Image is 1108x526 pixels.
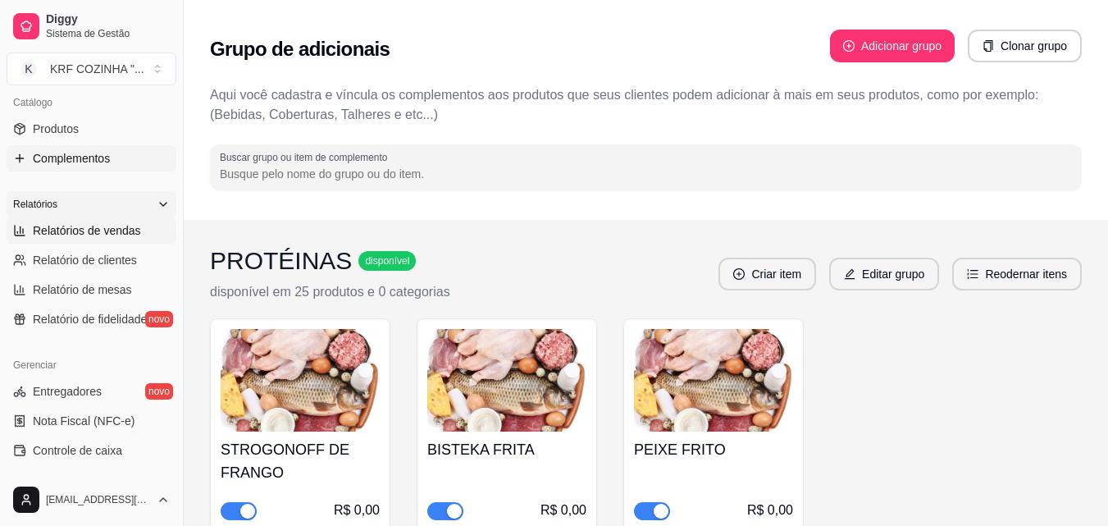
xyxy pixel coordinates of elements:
a: Entregadoresnovo [7,378,176,405]
span: Relatório de fidelidade [33,311,147,327]
span: Relatórios de vendas [33,222,141,239]
div: R$ 0,00 [540,501,586,520]
a: Produtos [7,116,176,142]
div: KRF COZINHA " ... [50,61,144,77]
img: product-image [221,329,380,432]
button: editEditar grupo [829,258,939,290]
button: [EMAIL_ADDRESS][DOMAIN_NAME] [7,480,176,519]
div: R$ 0,00 [334,501,380,520]
span: edit [844,268,855,280]
a: Nota Fiscal (NFC-e) [7,408,176,434]
span: Relatório de clientes [33,252,137,268]
a: Relatórios de vendas [7,217,176,244]
span: Entregadores [33,383,102,400]
span: Diggy [46,12,170,27]
span: Controle de caixa [33,442,122,459]
p: disponível em 25 produtos e 0 categorias [210,282,450,302]
button: ordered-listReodernar itens [952,258,1082,290]
span: Produtos [33,121,79,137]
span: Complementos [33,150,110,167]
button: plus-circleAdicionar grupo [830,30,955,62]
img: product-image [427,329,586,432]
div: Catálogo [7,89,176,116]
span: Controle de fiado [33,472,121,488]
img: product-image [634,329,793,432]
button: copyClonar grupo [968,30,1082,62]
h4: STROGONOFF DE FRANGO [221,438,380,484]
a: Relatório de mesas [7,277,176,303]
label: Buscar grupo ou item de complemento [220,150,393,164]
div: R$ 0,00 [747,501,793,520]
h3: PROTÉINAS [210,246,352,276]
span: Relatório de mesas [33,281,132,298]
a: Complementos [7,145,176,172]
span: Nota Fiscal (NFC-e) [33,413,135,429]
h4: BISTEKA FRITA [427,438,586,461]
span: ordered-list [967,268,978,280]
span: disponível [362,254,413,268]
a: Relatório de fidelidadenovo [7,306,176,332]
a: DiggySistema de Gestão [7,7,176,46]
button: Select a team [7,53,176,85]
span: [EMAIL_ADDRESS][DOMAIN_NAME] [46,493,150,506]
span: plus-circle [733,268,745,280]
input: Buscar grupo ou item de complemento [220,166,1072,182]
span: copy [983,40,994,52]
h4: PEIXE FRITO [634,438,793,461]
span: Relatórios [13,198,57,211]
a: Controle de caixa [7,437,176,464]
a: Controle de fiado [7,467,176,493]
p: Aqui você cadastra e víncula os complementos aos produtos que seus clientes podem adicionar à mai... [210,85,1082,125]
h2: Grupo de adicionais [210,36,390,62]
a: Relatório de clientes [7,247,176,273]
div: Gerenciar [7,352,176,378]
span: K [21,61,37,77]
button: plus-circleCriar item [718,258,816,290]
span: plus-circle [843,40,855,52]
span: Sistema de Gestão [46,27,170,40]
